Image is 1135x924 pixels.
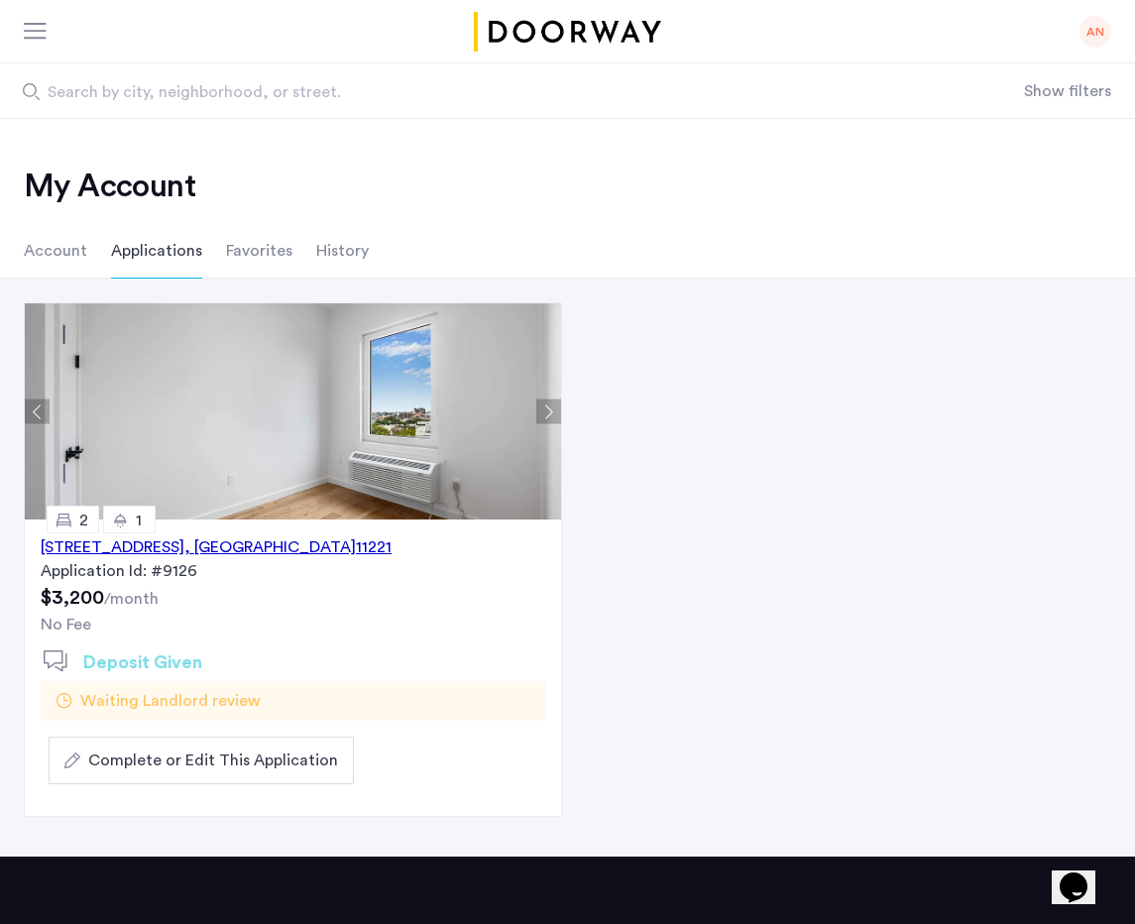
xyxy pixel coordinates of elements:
img: logo [471,12,665,52]
span: Complete or Edit This Application [88,749,338,772]
button: Next apartment [536,400,561,424]
span: No Fee [41,617,91,633]
sub: /month [104,591,159,607]
li: History [316,223,369,279]
h2: Deposit Given [83,649,202,676]
span: , [GEOGRAPHIC_DATA] [184,539,356,555]
div: AN [1079,16,1111,48]
span: $3,200 [41,588,104,608]
h2: My Account [24,167,1111,206]
span: 1 [136,513,142,528]
div: Application Id: #9126 [41,559,545,583]
a: Cazamio logo [471,12,665,52]
div: [STREET_ADDRESS] 11221 [41,535,392,559]
button: Show or hide filters [1024,79,1111,103]
span: Waiting Landlord review [80,689,261,713]
button: button [49,737,354,784]
img: Apartment photo [25,303,561,520]
span: 2 [79,513,88,528]
li: Account [24,223,87,279]
span: Search by city, neighborhood, or street. [48,80,866,104]
button: Previous apartment [25,400,50,424]
iframe: chat widget [1052,845,1115,904]
li: Applications [111,223,202,279]
li: Favorites [226,223,292,279]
